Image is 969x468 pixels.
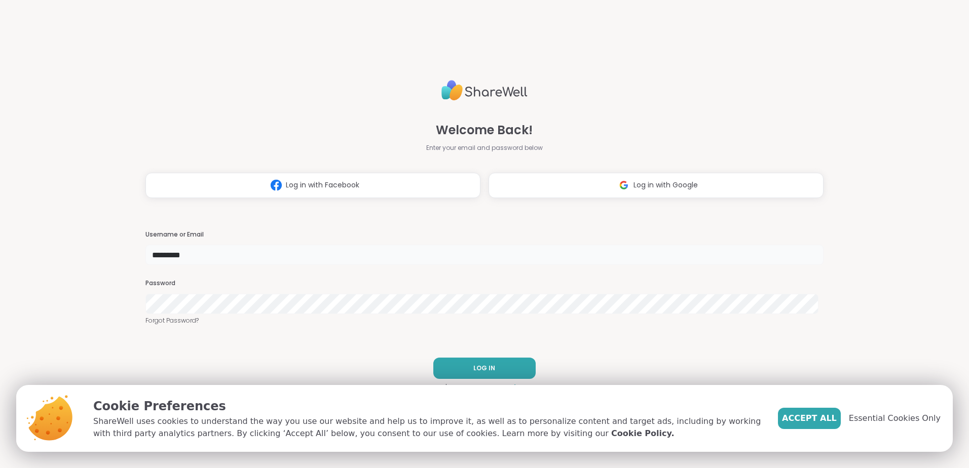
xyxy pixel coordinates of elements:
[778,408,841,429] button: Accept All
[286,180,359,190] span: Log in with Facebook
[510,383,536,392] a: Sign up
[145,316,824,325] a: Forgot Password?
[611,427,674,440] a: Cookie Policy.
[436,121,533,139] span: Welcome Back!
[267,176,286,194] img: ShareWell Logomark
[614,176,633,194] img: ShareWell Logomark
[145,230,824,239] h3: Username or Email
[782,412,837,424] span: Accept All
[433,383,508,392] span: Don't have an account?
[93,397,762,415] p: Cookie Preferences
[849,412,941,424] span: Essential Cookies Only
[633,180,698,190] span: Log in with Google
[489,173,824,198] button: Log in with Google
[433,358,536,379] button: LOG IN
[426,143,543,152] span: Enter your email and password below
[145,173,480,198] button: Log in with Facebook
[93,415,762,440] p: ShareWell uses cookies to understand the way you use our website and help us to improve it, as we...
[145,279,824,288] h3: Password
[441,76,528,105] img: ShareWell Logo
[473,364,495,373] span: LOG IN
